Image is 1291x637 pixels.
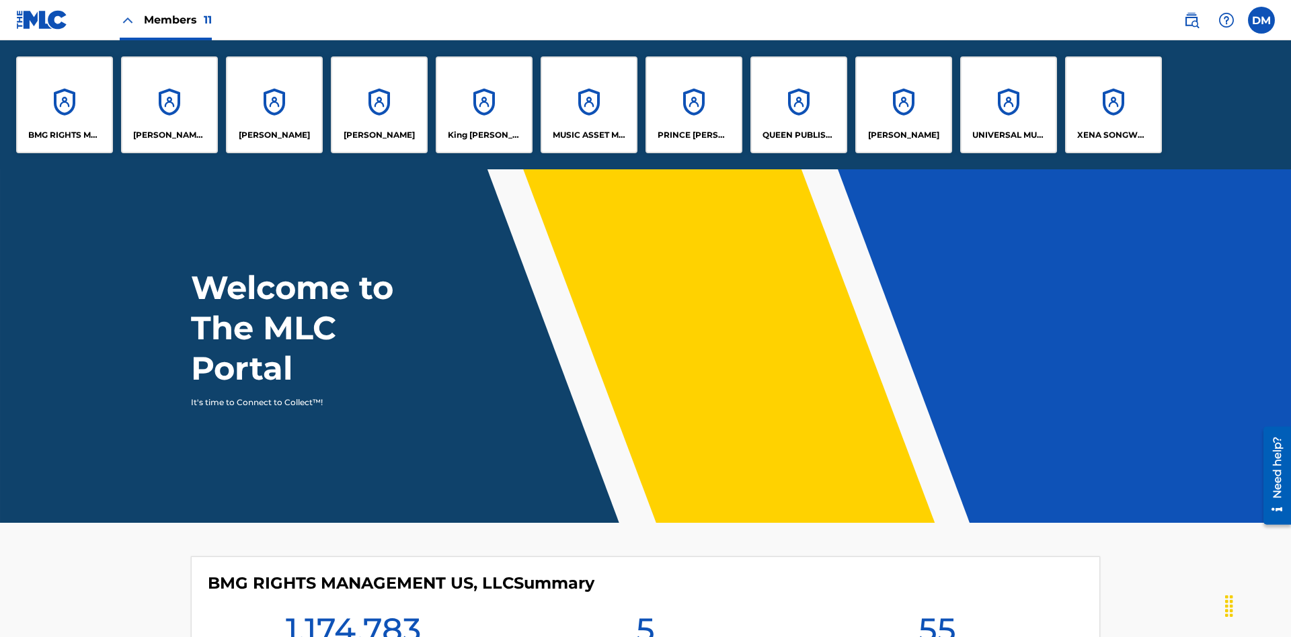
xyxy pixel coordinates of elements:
a: Accounts[PERSON_NAME] [226,56,323,153]
h1: Welcome to The MLC Portal [191,267,442,388]
img: MLC Logo [16,10,68,30]
img: search [1183,12,1200,28]
iframe: Chat Widget [1224,572,1291,637]
div: User Menu [1248,7,1275,34]
p: BMG RIGHTS MANAGEMENT US, LLC [28,129,102,141]
a: Accounts[PERSON_NAME] [855,56,952,153]
a: AccountsPRINCE [PERSON_NAME] [645,56,742,153]
p: ELVIS COSTELLO [239,129,310,141]
a: AccountsXENA SONGWRITER [1065,56,1162,153]
img: Close [120,12,136,28]
p: RONALD MCTESTERSON [868,129,939,141]
h4: BMG RIGHTS MANAGEMENT US, LLC [208,573,594,593]
img: help [1218,12,1235,28]
a: AccountsUNIVERSAL MUSIC PUB GROUP [960,56,1057,153]
a: AccountsKing [PERSON_NAME] [436,56,533,153]
a: AccountsMUSIC ASSET MANAGEMENT (MAM) [541,56,637,153]
span: Members [144,12,212,28]
p: XENA SONGWRITER [1077,129,1150,141]
a: AccountsBMG RIGHTS MANAGEMENT US, LLC [16,56,113,153]
p: PRINCE MCTESTERSON [658,129,731,141]
a: Accounts[PERSON_NAME] [331,56,428,153]
a: Public Search [1178,7,1205,34]
a: AccountsQUEEN PUBLISHA [750,56,847,153]
a: Accounts[PERSON_NAME] SONGWRITER [121,56,218,153]
p: QUEEN PUBLISHA [762,129,836,141]
p: EYAMA MCSINGER [344,129,415,141]
p: It's time to Connect to Collect™! [191,396,424,409]
iframe: Resource Center [1253,421,1291,532]
p: King McTesterson [448,129,521,141]
p: UNIVERSAL MUSIC PUB GROUP [972,129,1046,141]
div: Help [1213,7,1240,34]
p: MUSIC ASSET MANAGEMENT (MAM) [553,129,626,141]
p: CLEO SONGWRITER [133,129,206,141]
span: 11 [204,13,212,26]
div: Drag [1218,586,1240,626]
